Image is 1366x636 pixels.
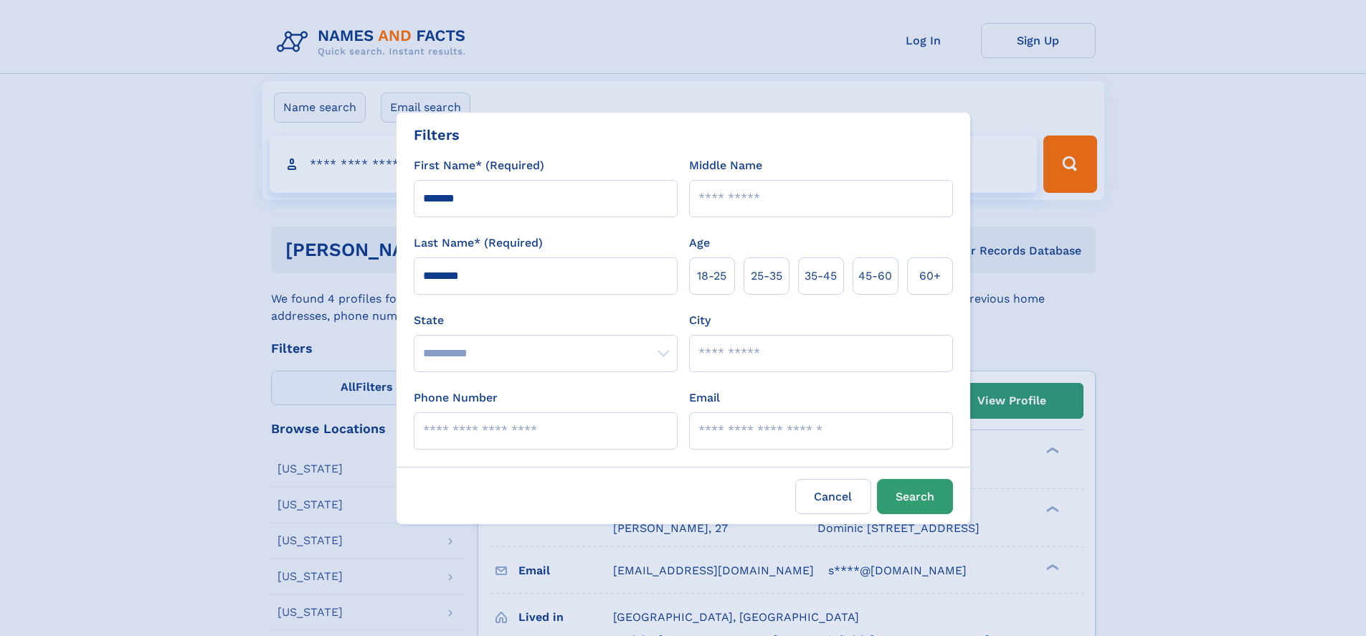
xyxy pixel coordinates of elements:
[414,157,544,174] label: First Name* (Required)
[689,389,720,407] label: Email
[697,267,726,285] span: 18‑25
[795,479,871,514] label: Cancel
[689,157,762,174] label: Middle Name
[751,267,782,285] span: 25‑35
[414,124,460,146] div: Filters
[689,234,710,252] label: Age
[414,312,678,329] label: State
[689,312,711,329] label: City
[877,479,953,514] button: Search
[858,267,892,285] span: 45‑60
[414,234,543,252] label: Last Name* (Required)
[414,389,498,407] label: Phone Number
[805,267,837,285] span: 35‑45
[919,267,941,285] span: 60+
